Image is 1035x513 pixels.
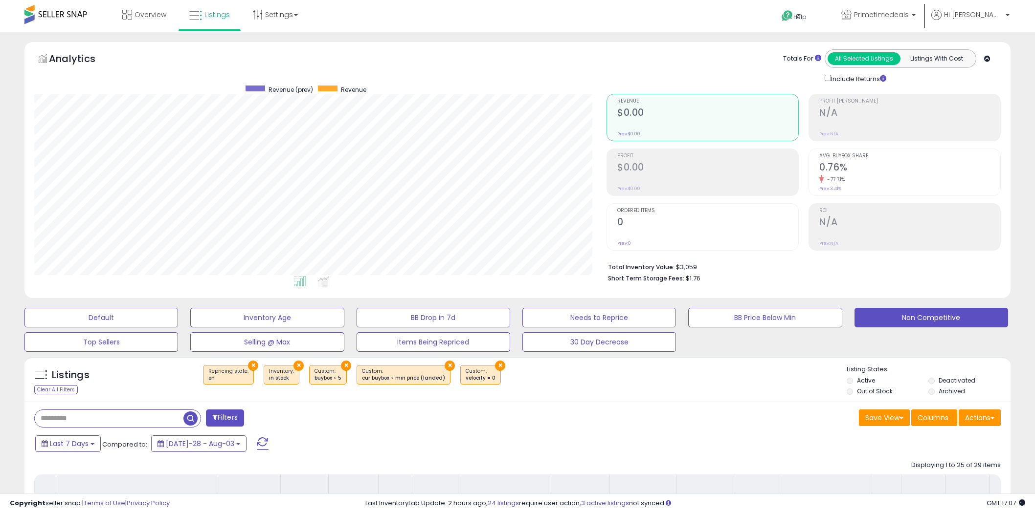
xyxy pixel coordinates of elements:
[781,10,793,22] i: Get Help
[900,52,973,65] button: Listings With Cost
[608,260,993,272] li: $3,059
[357,308,510,327] button: BB Drop in 7d
[35,435,101,452] button: Last 7 Days
[931,10,1010,32] a: Hi [PERSON_NAME]
[824,176,845,183] small: -77.71%
[151,435,247,452] button: [DATE]-28 - Aug-03
[819,162,1000,175] h2: 0.76%
[24,308,178,327] button: Default
[204,10,230,20] span: Listings
[466,367,495,382] span: Custom:
[817,73,898,84] div: Include Returns
[269,375,294,382] div: in stock
[617,216,798,230] h2: 0
[939,387,965,395] label: Archived
[819,153,1000,159] span: Avg. Buybox Share
[10,498,45,508] strong: Copyright
[617,131,640,137] small: Prev: $0.00
[918,413,948,423] span: Columns
[617,153,798,159] span: Profit
[269,367,294,382] span: Inventory :
[24,332,178,352] button: Top Sellers
[617,208,798,214] span: Ordered Items
[819,107,1000,120] h2: N/A
[357,332,510,352] button: Items Being Repriced
[445,361,455,371] button: ×
[608,274,684,282] b: Short Term Storage Fees:
[793,13,807,21] span: Help
[819,240,838,246] small: Prev: N/A
[315,367,341,382] span: Custom:
[617,162,798,175] h2: $0.00
[819,216,1000,230] h2: N/A
[34,385,78,394] div: Clear All Filters
[911,409,957,426] button: Columns
[208,375,248,382] div: on
[581,498,629,508] a: 3 active listings
[522,332,676,352] button: 30 Day Decrease
[686,274,700,283] span: $1.76
[341,361,351,371] button: ×
[362,367,445,382] span: Custom:
[819,131,838,137] small: Prev: N/A
[166,439,234,449] span: [DATE]-28 - Aug-03
[854,10,909,20] span: Primetimedeals
[84,498,125,508] a: Terms of Use
[269,85,313,94] span: Revenue (prev)
[857,376,875,385] label: Active
[688,308,842,327] button: BB Price Below Min
[819,208,1000,214] span: ROI
[617,99,798,104] span: Revenue
[293,361,304,371] button: ×
[365,499,1025,508] div: Last InventoryLab Update: 2 hours ago, require user action, not synced.
[341,85,366,94] span: Revenue
[859,409,910,426] button: Save View
[50,439,89,449] span: Last 7 Days
[315,375,341,382] div: buybox < 5
[617,107,798,120] h2: $0.00
[857,387,893,395] label: Out of Stock
[488,498,519,508] a: 24 listings
[828,52,900,65] button: All Selected Listings
[617,186,640,192] small: Prev: $0.00
[944,10,1003,20] span: Hi [PERSON_NAME]
[939,376,975,385] label: Deactivated
[617,240,631,246] small: Prev: 0
[52,368,90,382] h5: Listings
[10,499,170,508] div: seller snap | |
[49,52,114,68] h5: Analytics
[987,498,1025,508] span: 2025-08-11 17:07 GMT
[847,365,1011,374] p: Listing States:
[819,99,1000,104] span: Profit [PERSON_NAME]
[959,409,1001,426] button: Actions
[774,2,826,32] a: Help
[248,361,258,371] button: ×
[855,308,1008,327] button: Non Competitive
[135,10,166,20] span: Overview
[127,498,170,508] a: Privacy Policy
[206,409,244,427] button: Filters
[102,440,147,449] span: Compared to:
[911,461,1001,470] div: Displaying 1 to 25 of 29 items
[208,367,248,382] span: Repricing state :
[608,263,675,271] b: Total Inventory Value:
[466,375,495,382] div: velocity = 0
[190,308,344,327] button: Inventory Age
[819,186,841,192] small: Prev: 3.41%
[783,54,821,64] div: Totals For
[495,361,505,371] button: ×
[362,375,445,382] div: cur buybox < min price (landed)
[522,308,676,327] button: Needs to Reprice
[190,332,344,352] button: Selling @ Max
